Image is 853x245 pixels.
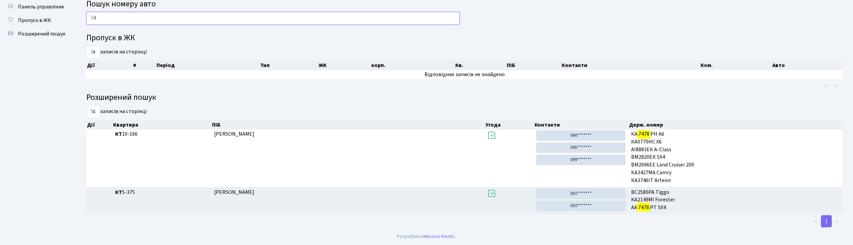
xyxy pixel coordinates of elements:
b: КТ [115,130,122,138]
th: Авто [772,61,843,70]
h4: Розширений пошук [86,93,843,103]
span: Пропуск в ЖК [18,17,51,24]
th: Тип [259,61,318,70]
th: Угода [485,120,534,130]
h4: Пропуск в ЖК [86,33,843,43]
a: Massive Kinetic [423,233,455,240]
th: Період [156,61,259,70]
th: Ком. [700,61,772,70]
label: записів на сторінці [86,46,147,59]
th: Контакти [534,120,629,130]
a: Пропуск в ЖК [3,14,71,27]
span: Розширений пошук [18,30,65,38]
th: Держ. номер [629,120,843,130]
div: Розроблено . [397,233,456,240]
label: записів на сторінці [86,105,147,118]
th: ПІБ [506,61,561,70]
mark: 7478 [638,129,650,139]
td: Відповідних записів не знайдено [86,70,843,79]
th: Контакти [561,61,700,70]
th: Кв. [455,61,506,70]
th: Квартира [112,120,211,130]
span: 10-166 [115,130,209,138]
b: КТ [115,188,122,196]
select: записів на сторінці [86,105,100,118]
a: Розширений пошук [3,27,71,41]
input: Пошук [86,12,460,25]
th: ЖК [318,61,371,70]
a: 1 [821,215,832,227]
mark: 7478 [637,203,650,212]
th: # [132,61,156,70]
th: ПІБ [211,120,485,130]
th: Дії [86,61,132,70]
span: Панель управління [18,3,64,10]
span: 5-375 [115,188,209,196]
th: Дії [86,120,112,130]
span: [PERSON_NAME] [214,130,254,138]
span: ВС2580РА Tiggo КА2149МІ Forester АА РТ SX4 [631,188,840,212]
th: корп. [371,61,455,70]
span: КА РН A6 КА0770НС X6 АІ8883ЕК A-Class ВМ2820ЕК SX4 ВМ2696ЕЕ Land Cruiser 200 КА3427МА Camry КА374... [631,130,840,184]
select: записів на сторінці [86,46,100,59]
span: [PERSON_NAME] [214,188,254,196]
